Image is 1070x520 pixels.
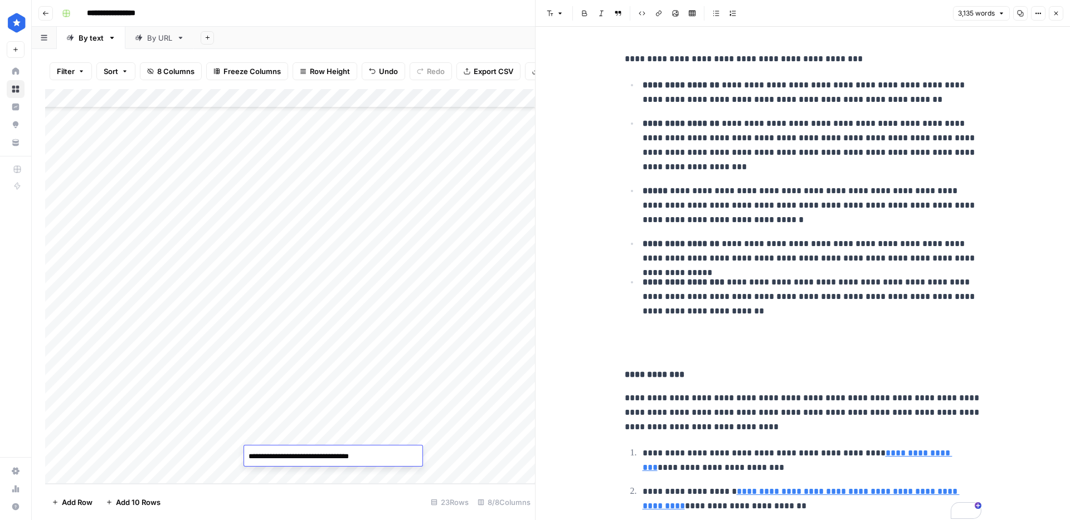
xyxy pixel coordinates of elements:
span: Add 10 Rows [116,497,160,508]
span: Row Height [310,66,350,77]
a: Your Data [7,134,25,151]
button: Sort [96,62,135,80]
button: Add 10 Rows [99,493,167,511]
button: Undo [362,62,405,80]
a: Browse [7,80,25,98]
span: 3,135 words [958,8,995,18]
button: Filter [50,62,92,80]
span: Filter [57,66,75,77]
span: Freeze Columns [223,66,281,77]
button: Help + Support [7,498,25,516]
a: Settings [7,462,25,480]
a: By URL [125,27,194,49]
div: 23 Rows [426,493,473,511]
button: Add Row [45,493,99,511]
button: Workspace: ConsumerAffairs [7,9,25,37]
div: By text [79,32,104,43]
a: Home [7,62,25,80]
img: ConsumerAffairs Logo [7,13,27,33]
a: Usage [7,480,25,498]
span: Sort [104,66,118,77]
span: Add Row [62,497,93,508]
div: By URL [147,32,172,43]
button: 8 Columns [140,62,202,80]
button: Freeze Columns [206,62,288,80]
button: Row Height [293,62,357,80]
a: By text [57,27,125,49]
span: Export CSV [474,66,513,77]
a: Insights [7,98,25,116]
span: Undo [379,66,398,77]
span: 8 Columns [157,66,194,77]
div: 8/8 Columns [473,493,535,511]
a: Opportunities [7,116,25,134]
button: Redo [410,62,452,80]
span: Redo [427,66,445,77]
button: Export CSV [456,62,521,80]
button: 3,135 words [953,6,1010,21]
